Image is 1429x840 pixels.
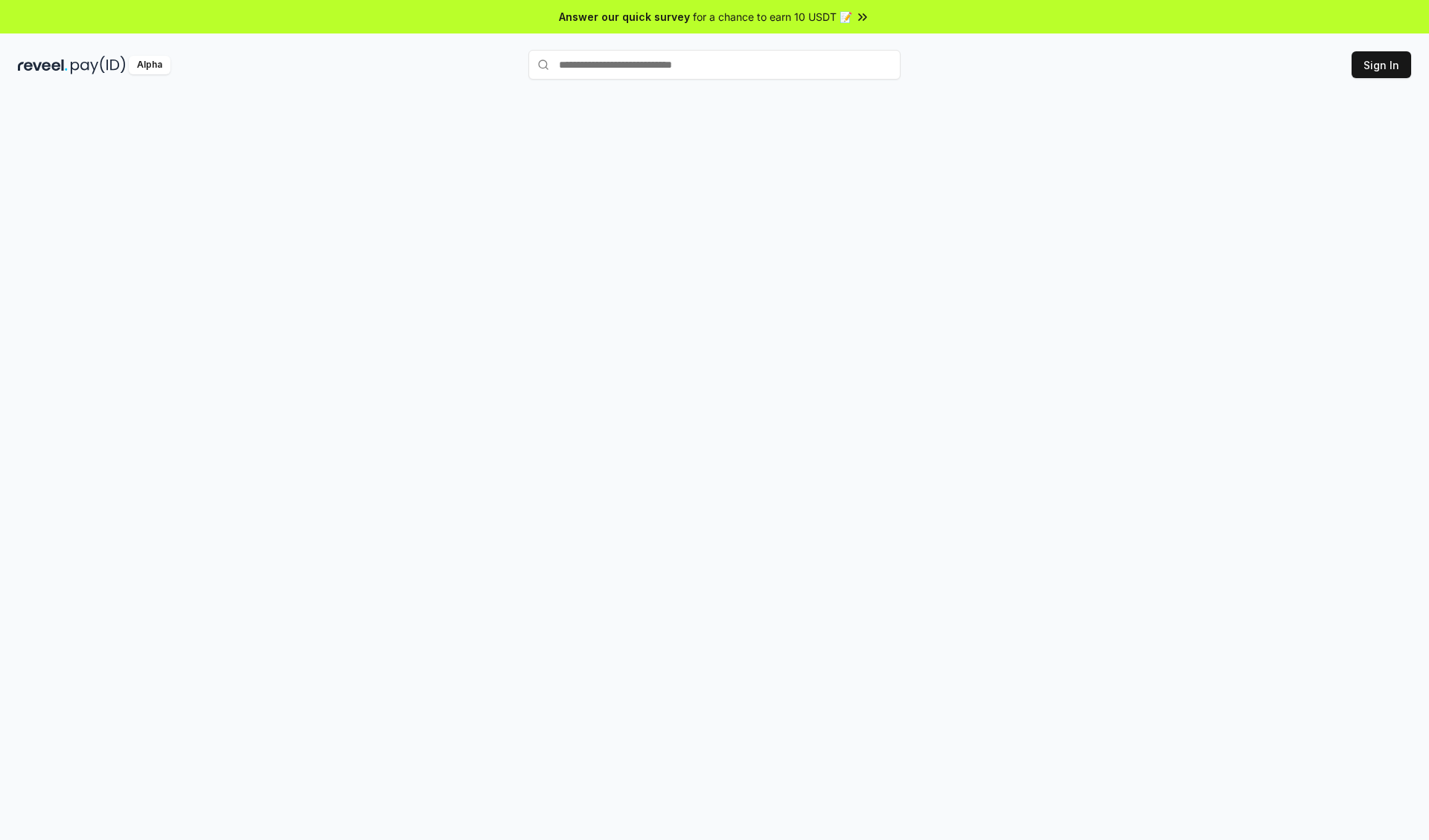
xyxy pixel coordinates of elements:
span: Answer our quick survey [559,9,690,25]
span: for a chance to earn 10 USDT 📝 [693,9,852,25]
div: Alpha [129,56,170,74]
img: pay_id [71,56,126,74]
img: reveel_dark [18,56,68,74]
button: Sign In [1352,51,1411,78]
